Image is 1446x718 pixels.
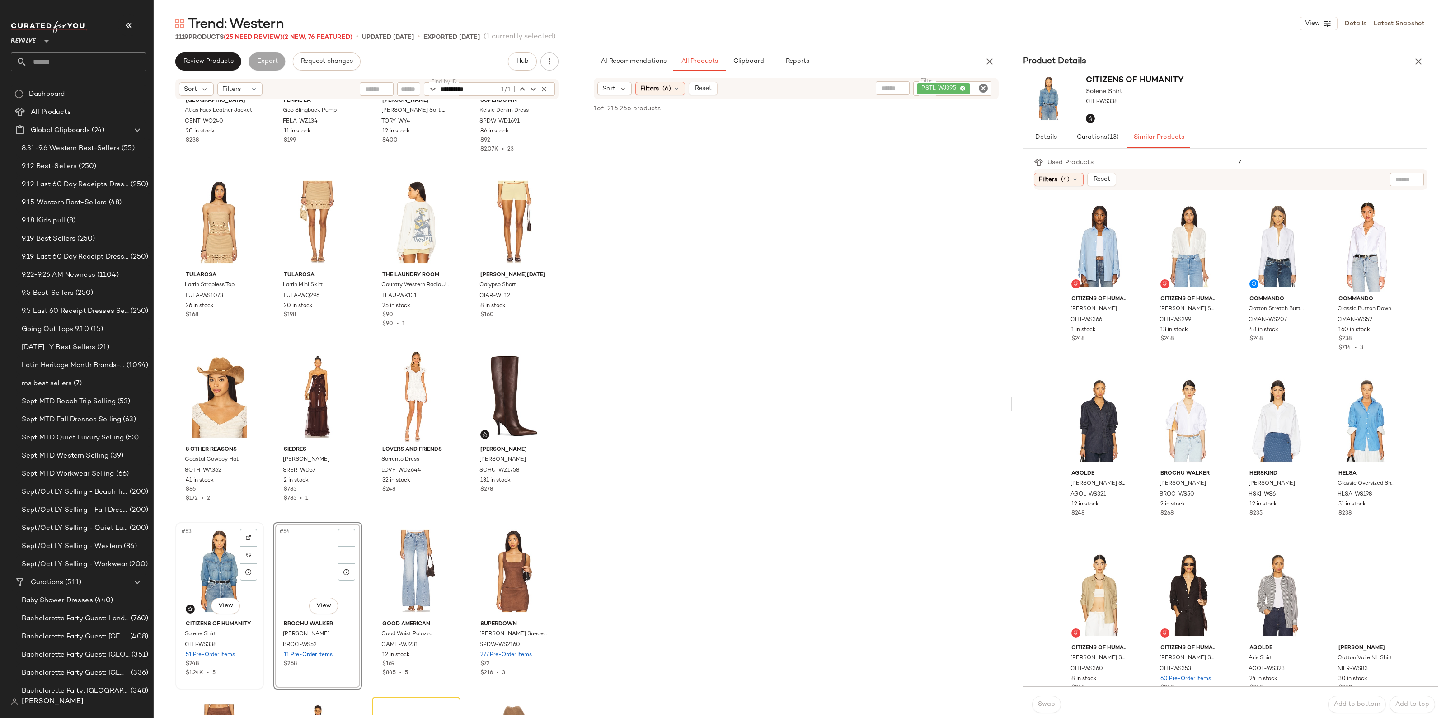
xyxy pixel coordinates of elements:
[1086,98,1118,106] span: CITI-WS338
[1086,76,1184,85] span: Citizens of Humanity
[695,85,712,92] span: Reset
[382,660,394,668] span: $169
[186,486,196,494] span: $86
[1249,644,1306,652] span: AGOLDE
[22,650,130,660] span: Bachelorette Party Guest: [GEOGRAPHIC_DATA]
[662,84,671,94] span: (6)
[128,632,148,642] span: (408)
[1034,134,1056,141] span: Details
[1338,345,1351,351] span: $714
[1249,665,1285,673] span: AGOL-WS323
[11,698,18,705] img: svg%3e
[1071,335,1084,343] span: $248
[124,433,139,443] span: (53)
[22,668,129,678] span: Bachelorette Party Guest: [GEOGRAPHIC_DATA]
[507,146,514,152] span: 23
[129,306,148,316] span: (250)
[1039,175,1057,184] span: Filters
[218,602,233,609] span: View
[480,97,548,105] span: superdown
[602,84,615,94] span: Sort
[689,82,718,95] button: Reset
[479,641,520,649] span: SPDW-WS2160
[1160,326,1188,334] span: 13 in stock
[1012,55,1097,68] h3: Product Details
[89,324,103,335] span: (15)
[1351,345,1360,351] span: •
[1071,644,1128,652] span: Citizens of Humanity
[188,606,193,612] img: svg%3e
[1153,375,1225,466] img: BROC-WS50_V1.jpg
[300,58,353,65] span: Request changes
[22,270,95,280] span: 9.22-9.26 AM Newness
[1061,175,1070,184] span: (4)
[1107,134,1119,141] span: (13)
[382,321,393,327] span: $90
[277,176,359,268] img: TULA-WQ296_V1.jpg
[1338,480,1394,488] span: Classic Oversized Shirt in Tech Poplin
[31,125,90,136] span: Global Clipboards
[63,577,81,588] span: (511)
[1338,316,1372,324] span: CMAN-WS52
[129,614,148,624] span: (760)
[1043,158,1101,167] div: Used Products
[1338,335,1352,343] span: $238
[1338,470,1395,478] span: Helsa
[1071,510,1084,518] span: $248
[382,477,410,485] span: 32 in stock
[1064,200,1136,292] img: CITI-WS366_V1.jpg
[127,559,148,570] span: (200)
[22,324,89,335] span: Going Out Tops 9.10
[22,252,129,262] span: 9.19 Last 60 Day Receipt Dresses Selling
[116,397,131,407] span: (53)
[382,137,398,145] span: $400
[381,467,421,475] span: LOVF-WD2644
[480,486,493,494] span: $278
[186,660,199,668] span: $248
[128,523,148,534] span: (200)
[211,598,240,614] button: View
[108,451,123,461] span: (39)
[22,161,77,172] span: 9.12 Best-Sellers
[283,467,315,475] span: SRER-WD57
[1153,549,1225,641] img: CITI-WS353_V1.jpg
[1071,326,1096,334] span: 1 in stock
[381,456,419,464] span: Sorrento Dress
[381,641,418,649] span: GAME-WJ231
[11,31,36,47] span: Revolve
[283,118,318,126] span: FELA-WZ134
[382,271,450,279] span: The Laundry Room
[22,523,128,534] span: Sept/Oct LY Selling - Quiet Luxe
[22,541,122,552] span: Sept/Oct LY Selling - Western
[185,281,235,289] span: Larrin Strapless Top
[121,415,136,425] span: (63)
[1331,375,1403,466] img: HLSA-WS198_V1.jpg
[1374,19,1424,28] a: Latest Snapshot
[284,137,296,145] span: $199
[480,651,532,659] span: 277 Pre-Order Items
[382,302,410,310] span: 25 in stock
[283,281,323,289] span: Larrin Mini Skirt
[22,234,75,244] span: 9.19 Best Sellers
[293,52,361,71] button: Request changes
[516,58,529,65] span: Hub
[22,632,128,642] span: Bachelorette Party Guest: [GEOGRAPHIC_DATA]
[122,541,137,552] span: (86)
[125,360,148,371] span: (1094)
[31,107,71,118] span: All Products
[1160,665,1191,673] span: CITI-WS353
[1160,305,1216,313] span: [PERSON_NAME] Shirt
[1160,491,1194,499] span: BROC-WS50
[284,97,352,105] span: FEMME LA
[382,128,410,136] span: 12 in stock
[1338,305,1394,313] span: Classic Button Down Bodysuit
[95,342,109,353] span: (21)
[1070,665,1103,673] span: CITI-WS360
[22,397,116,407] span: Sept MTD Beach Trip Selling
[423,33,480,42] p: Exported [DATE]
[381,630,432,638] span: Good Waist Palazzo
[785,58,809,65] span: Reports
[1338,665,1368,673] span: NILR-WS83
[22,559,127,570] span: Sept/Oct LY Selling - Workwear
[1086,87,1122,96] span: Solene Shirt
